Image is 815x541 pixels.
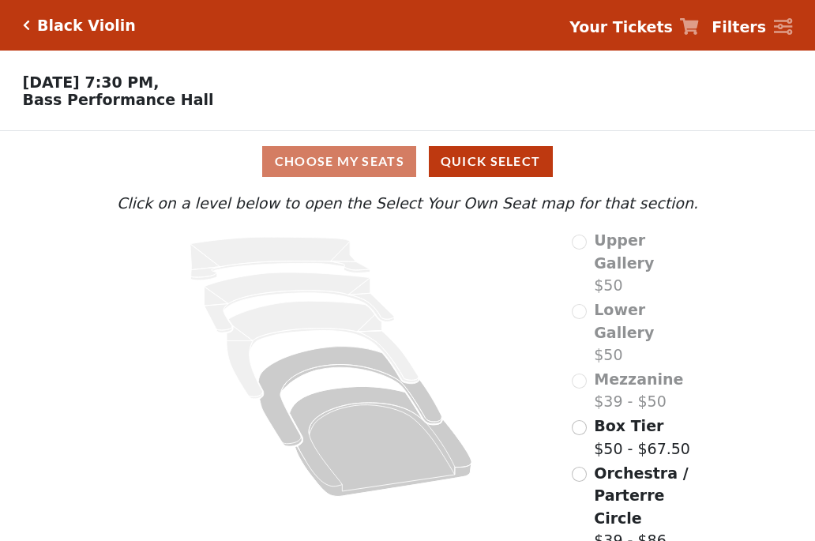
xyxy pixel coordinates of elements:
label: $50 - $67.50 [594,415,690,460]
label: $39 - $50 [594,368,683,413]
strong: Filters [712,18,766,36]
label: $50 [594,299,702,366]
p: Click on a level below to open the Select Your Own Seat map for that section. [113,192,702,215]
span: Orchestra / Parterre Circle [594,464,688,527]
path: Upper Gallery - Seats Available: 0 [190,237,370,280]
span: Mezzanine [594,370,683,388]
span: Lower Gallery [594,301,654,341]
label: $50 [594,229,702,297]
button: Quick Select [429,146,553,177]
strong: Your Tickets [569,18,673,36]
a: Click here to go back to filters [23,20,30,31]
span: Upper Gallery [594,231,654,272]
a: Your Tickets [569,16,699,39]
span: Box Tier [594,417,663,434]
a: Filters [712,16,792,39]
path: Orchestra / Parterre Circle - Seats Available: 689 [290,387,472,497]
path: Lower Gallery - Seats Available: 0 [205,272,395,332]
h5: Black Violin [37,17,136,35]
